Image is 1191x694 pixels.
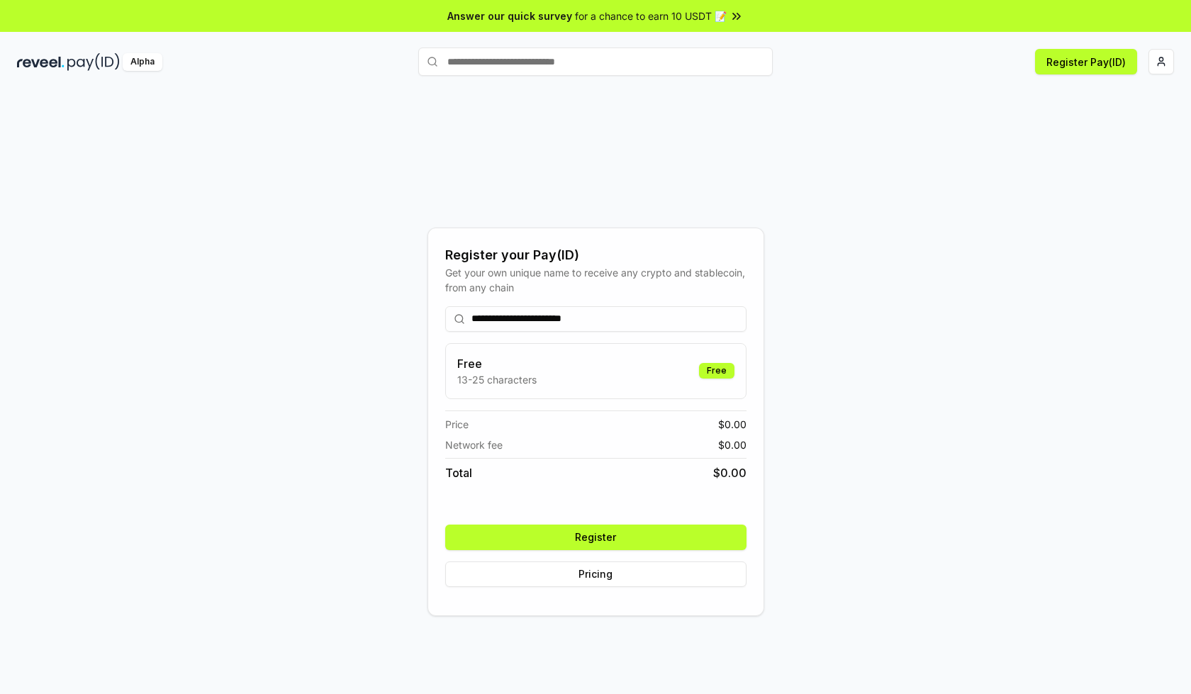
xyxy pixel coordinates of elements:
div: Alpha [123,53,162,71]
h3: Free [457,355,537,372]
img: pay_id [67,53,120,71]
button: Pricing [445,561,747,587]
div: Register your Pay(ID) [445,245,747,265]
span: Price [445,417,469,432]
span: for a chance to earn 10 USDT 📝 [575,9,727,23]
span: $ 0.00 [718,417,747,432]
span: $ 0.00 [718,437,747,452]
p: 13-25 characters [457,372,537,387]
span: $ 0.00 [713,464,747,481]
img: reveel_dark [17,53,65,71]
span: Answer our quick survey [447,9,572,23]
span: Network fee [445,437,503,452]
div: Free [699,363,734,379]
button: Register Pay(ID) [1035,49,1137,74]
div: Get your own unique name to receive any crypto and stablecoin, from any chain [445,265,747,295]
button: Register [445,525,747,550]
span: Total [445,464,472,481]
